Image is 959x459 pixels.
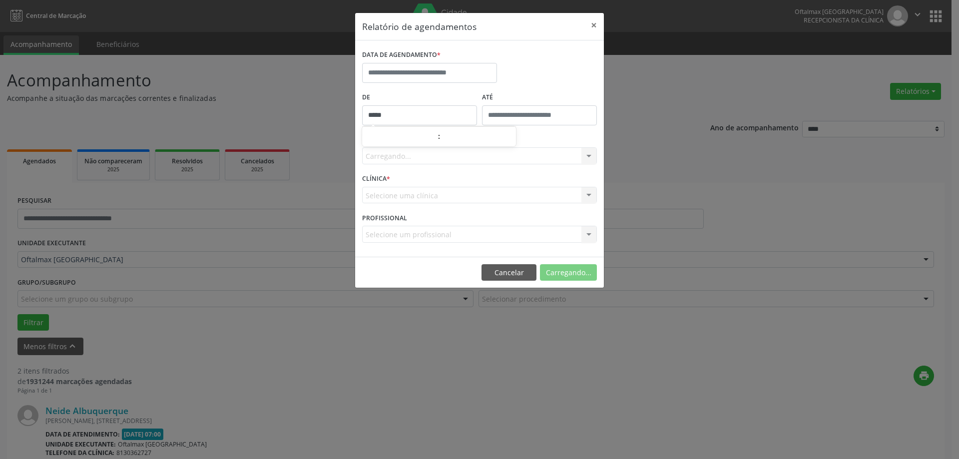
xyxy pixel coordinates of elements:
[362,171,390,187] label: CLÍNICA
[362,90,477,105] label: De
[481,264,536,281] button: Cancelar
[482,90,597,105] label: ATÉ
[362,20,477,33] h5: Relatório de agendamentos
[362,47,441,63] label: DATA DE AGENDAMENTO
[362,127,438,147] input: Hour
[438,126,441,146] span: :
[362,210,407,226] label: PROFISSIONAL
[441,127,516,147] input: Minute
[584,13,604,37] button: Close
[540,264,597,281] button: Carregando...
